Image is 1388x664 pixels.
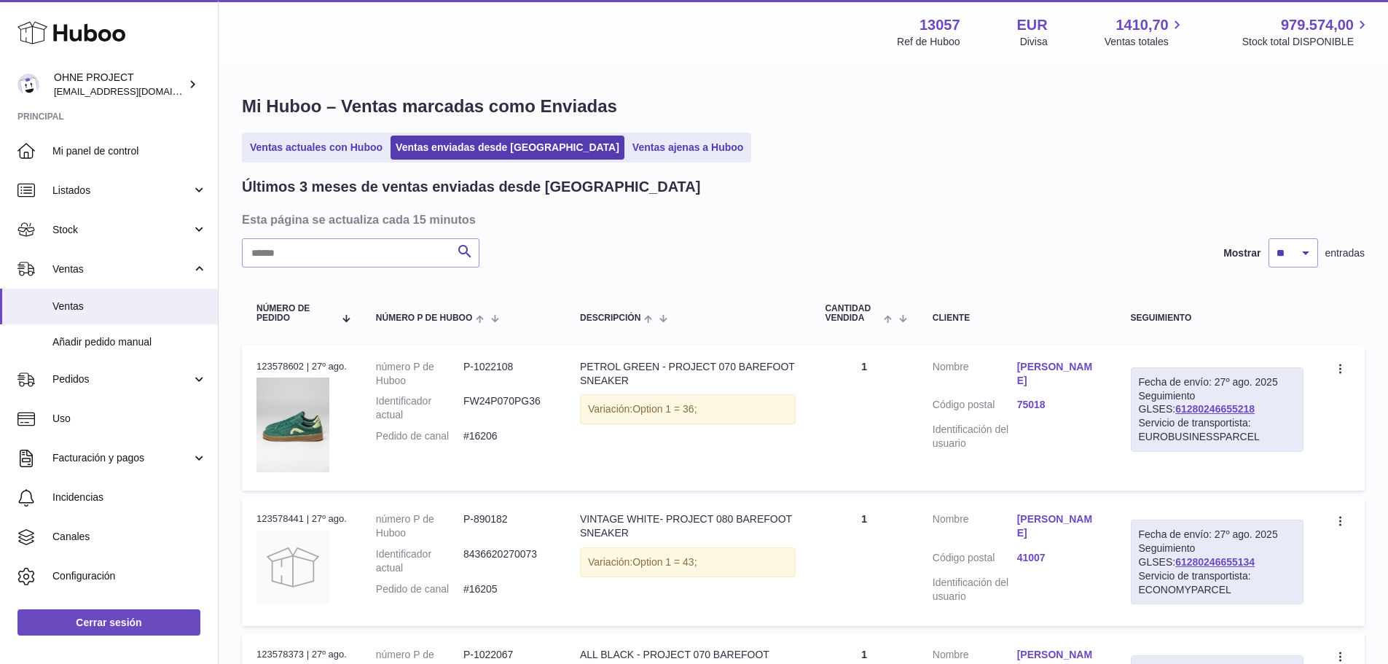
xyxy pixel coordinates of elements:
div: Seguimiento GLSES: [1131,520,1303,604]
a: 61280246655134 [1175,556,1255,568]
div: Seguimiento GLSES: [1131,367,1303,452]
div: Variación: [580,547,796,577]
span: número P de Huboo [376,313,472,323]
span: Option 1 = 36; [632,403,697,415]
div: OHNE PROJECT [54,71,185,98]
a: 61280246655218 [1175,403,1255,415]
span: Canales [52,530,207,544]
div: 123578373 | 27º ago. [256,648,347,661]
div: Divisa [1020,35,1048,49]
dt: Pedido de canal [376,429,463,443]
a: Cerrar sesión [17,609,200,636]
dt: Identificación del usuario [933,423,1017,450]
dd: #16205 [463,582,551,596]
span: [EMAIL_ADDRESS][DOMAIN_NAME] [54,85,214,97]
span: Stock total DISPONIBLE [1242,35,1371,49]
span: 979.574,00 [1281,15,1354,35]
div: Fecha de envío: 27º ago. 2025 [1139,375,1295,389]
span: Descripción [580,313,640,323]
span: Stock [52,223,192,237]
h1: Mi Huboo – Ventas marcadas como Enviadas [242,95,1365,118]
img: no-photo.jpg [256,531,329,604]
a: 41007 [1017,551,1102,565]
strong: EUR [1017,15,1048,35]
dt: Identificación del usuario [933,576,1017,604]
dt: Código postal [933,398,1017,415]
span: Añadir pedido manual [52,335,207,349]
strong: 13057 [920,15,960,35]
div: Fecha de envío: 27º ago. 2025 [1139,528,1295,542]
td: 1 [810,498,917,626]
a: 1410,70 Ventas totales [1105,15,1185,49]
span: Ventas [52,262,192,276]
span: Mi panel de control [52,144,207,158]
dt: Identificador actual [376,394,463,422]
a: Ventas enviadas desde [GEOGRAPHIC_DATA] [391,136,624,160]
div: 123578602 | 27º ago. [256,360,347,373]
a: [PERSON_NAME] [1017,512,1102,540]
dt: número P de Huboo [376,512,463,540]
div: Servicio de transportista: ECONOMYPARCEL [1139,569,1295,597]
dt: Nombre [933,360,1017,391]
div: Cliente [933,313,1102,323]
div: 123578441 | 27º ago. [256,512,347,526]
span: Uso [52,412,207,426]
dd: FW24P070PG36 [463,394,551,422]
dd: #16206 [463,429,551,443]
div: Ref de Huboo [897,35,960,49]
div: VINTAGE WHITE- PROJECT 080 BAREFOOT SNEAKER [580,512,796,540]
h3: Esta página se actualiza cada 15 minutos [242,211,1361,227]
span: Facturación y pagos [52,451,192,465]
label: Mostrar [1223,246,1260,260]
dt: número P de Huboo [376,360,463,388]
dd: P-1022108 [463,360,551,388]
div: Seguimiento [1131,313,1303,323]
span: Número de pedido [256,304,334,323]
a: Ventas ajenas a Huboo [627,136,749,160]
div: PETROL GREEN - PROJECT 070 BAREFOOT SNEAKER [580,360,796,388]
img: internalAdmin-13057@internal.huboo.com [17,74,39,95]
span: entradas [1325,246,1365,260]
div: Servicio de transportista: EUROBUSINESSPARCEL [1139,416,1295,444]
dd: 8436620270073 [463,547,551,575]
dt: Nombre [933,512,1017,544]
div: Variación: [580,394,796,424]
h2: Últimos 3 meses de ventas enviadas desde [GEOGRAPHIC_DATA] [242,177,700,197]
span: Cantidad vendida [825,304,880,323]
span: Option 1 = 43; [632,556,697,568]
span: Listados [52,184,192,198]
a: 75018 [1017,398,1102,412]
a: 979.574,00 Stock total DISPONIBLE [1242,15,1371,49]
dd: P-890182 [463,512,551,540]
span: 1410,70 [1116,15,1168,35]
dt: Pedido de canal [376,582,463,596]
span: Incidencias [52,491,207,504]
span: Configuración [52,569,207,583]
a: Ventas actuales con Huboo [245,136,388,160]
td: 1 [810,345,917,491]
span: Ventas [52,300,207,313]
a: [PERSON_NAME] [1017,360,1102,388]
span: Pedidos [52,372,192,386]
img: PETROL_WEB.jpg [256,378,329,472]
dt: Identificador actual [376,547,463,575]
dt: Código postal [933,551,1017,569]
span: Ventas totales [1105,35,1185,49]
